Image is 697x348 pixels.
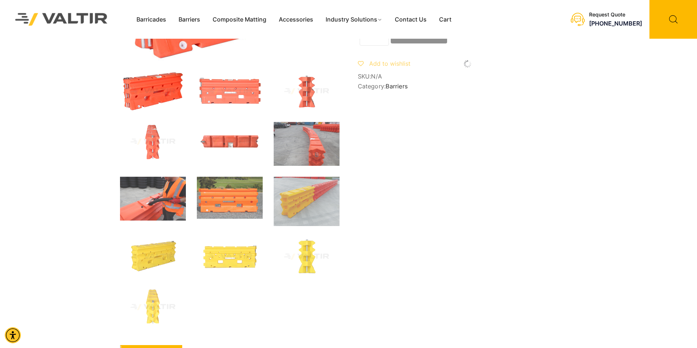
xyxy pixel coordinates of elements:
[319,14,389,25] a: Industry Solutions
[120,287,186,327] img: A stack of yellow interlocking traffic barriers with metal connectors for stability.
[274,122,340,166] img: A curved line of bright orange traffic barriers on a concrete surface, with additional barriers s...
[197,177,263,219] img: An orange plastic barrier with holes, set against a green landscape with trees and sheep in the b...
[120,72,186,111] img: An orange traffic barrier with a textured surface and multiple holes for securing or connecting.
[358,83,577,90] span: Category:
[120,122,186,161] img: An orange traffic barrier with a modular design, featuring interlocking sections and a metal conn...
[130,14,172,25] a: Barricades
[386,83,408,90] a: Barriers
[197,72,263,111] img: An orange plastic component with various holes and slots, likely used in construction or machinery.
[5,327,21,343] div: Accessibility Menu
[120,177,186,221] img: A person in an orange safety vest and gloves is using a hose connected to an orange container, wi...
[371,73,382,80] span: N/A
[120,237,186,276] img: A bright yellow, rectangular plastic block with various holes and grooves, likely used for safety...
[5,3,117,35] img: Valtir Rentals
[172,14,206,25] a: Barriers
[274,72,340,111] img: An orange, zigzag-shaped object with a central metal rod, likely a weight or stabilizer for equip...
[197,237,263,276] img: A bright yellow plastic component with various holes and cutouts, likely used in machinery or equ...
[589,20,642,27] a: call (888) 496-3625
[274,237,340,276] img: A yellow, zigzag-shaped object with a metal rod, likely a tool or equipment component.
[274,177,340,226] img: A long, segmented barrier in yellow and red, placed on a concrete surface, likely for traffic con...
[206,14,273,25] a: Composite Matting
[389,14,433,25] a: Contact Us
[433,14,458,25] a: Cart
[589,12,642,18] div: Request Quote
[358,73,577,80] span: SKU:
[197,122,263,161] img: An orange highway barrier with markings, featuring a metal attachment point and safety information.
[273,14,319,25] a: Accessories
